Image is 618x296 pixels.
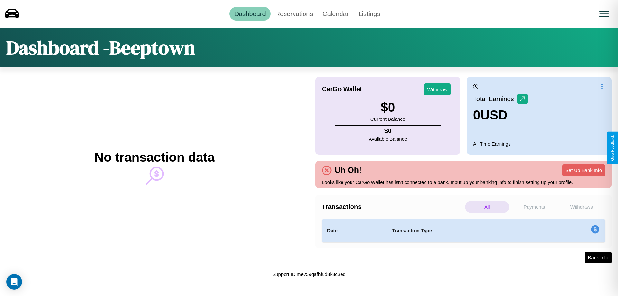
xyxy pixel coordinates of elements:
[353,7,385,21] a: Listings
[229,7,271,21] a: Dashboard
[332,166,365,175] h4: Uh Oh!
[610,135,615,161] div: Give Feedback
[6,34,195,61] h1: Dashboard - Beeptown
[322,85,362,93] h4: CarGo Wallet
[369,135,407,143] p: Available Balance
[473,93,517,105] p: Total Earnings
[322,178,605,186] p: Looks like your CarGo Wallet has isn't connected to a bank. Input up your banking info to finish ...
[424,83,451,95] button: Withdraw
[369,127,407,135] h4: $ 0
[512,201,557,213] p: Payments
[318,7,353,21] a: Calendar
[6,274,22,290] div: Open Intercom Messenger
[94,150,214,165] h2: No transaction data
[370,100,405,115] h3: $ 0
[322,203,464,211] h4: Transactions
[465,201,509,213] p: All
[272,270,346,279] p: Support ID: mev59qafhfud8k3c3eq
[473,108,528,122] h3: 0 USD
[322,219,605,242] table: simple table
[392,227,538,234] h4: Transaction Type
[595,5,613,23] button: Open menu
[473,139,605,148] p: All Time Earnings
[559,201,604,213] p: Withdraws
[585,252,612,263] button: Bank Info
[370,115,405,123] p: Current Balance
[562,164,605,176] button: Set Up Bank Info
[271,7,318,21] a: Reservations
[327,227,382,234] h4: Date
